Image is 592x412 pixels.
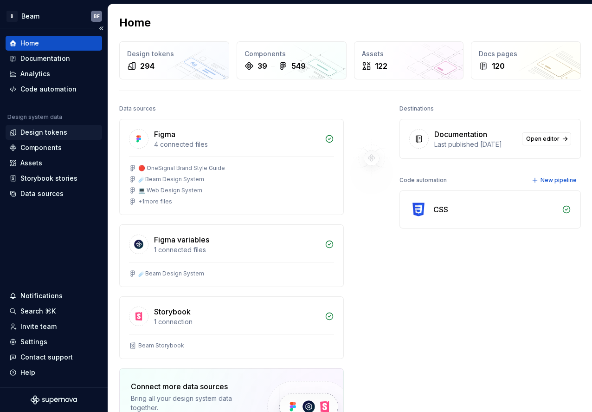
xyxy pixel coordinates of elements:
button: Collapse sidebar [95,22,108,35]
a: Assets122 [354,41,464,79]
div: 💻 Web Design System [138,187,202,194]
div: Invite team [20,322,57,331]
div: Documentation [434,129,487,140]
div: Storybook stories [20,174,77,183]
a: Assets [6,156,102,170]
button: New pipeline [529,174,581,187]
a: Design tokens [6,125,102,140]
div: 1 connection [154,317,319,327]
a: Design tokens294 [119,41,229,79]
span: New pipeline [541,177,577,184]
a: Analytics [6,66,102,81]
div: Data sources [20,189,64,198]
h2: Home [119,15,151,30]
div: Storybook [154,306,191,317]
div: 294 [140,60,154,72]
a: Components [6,140,102,155]
a: Docs pages120 [471,41,581,79]
a: Documentation [6,51,102,66]
div: Design tokens [127,49,221,59]
a: Code automation [6,82,102,97]
button: Notifications [6,288,102,303]
div: Contact support [20,353,73,362]
div: B [6,11,18,22]
div: Analytics [20,69,50,78]
div: Components [20,143,62,152]
div: Search ⌘K [20,307,56,316]
div: 39 [257,60,267,72]
a: Settings [6,334,102,349]
div: 120 [492,60,505,72]
div: 4 connected files [154,140,319,149]
a: Open editor [522,132,571,145]
div: Design tokens [20,128,67,137]
button: Help [6,365,102,380]
div: Destinations [399,102,434,115]
div: Connect more data sources [131,381,251,392]
div: Help [20,368,35,377]
button: BBeamBF [2,6,106,26]
div: ☄️Beam Design System [138,176,204,183]
a: Storybook stories [6,171,102,186]
button: Search ⌘K [6,304,102,319]
div: + 1 more files [138,198,172,205]
div: Components [245,49,339,59]
div: Beam [21,12,39,21]
a: Data sources [6,186,102,201]
div: Home [20,39,39,48]
div: Code automation [20,85,77,94]
svg: Supernova Logo [31,395,77,405]
div: Settings [20,337,47,347]
div: 549 [291,60,306,72]
div: 🔴 OneSignal Brand Style Guide [138,164,225,172]
div: Figma [154,129,175,140]
span: Open editor [526,135,560,143]
div: Data sources [119,102,156,115]
div: Assets [362,49,456,59]
a: Figma4 connected files🔴 OneSignal Brand Style Guide☄️Beam Design System💻 Web Design System+1more ... [119,119,344,215]
div: Documentation [20,54,70,63]
a: Invite team [6,319,102,334]
a: Components39549 [237,41,347,79]
a: Figma variables1 connected files☄️Beam Design System [119,224,344,287]
button: Contact support [6,350,102,365]
div: Notifications [20,291,63,301]
a: Storybook1 connectionBeam Storybook [119,296,344,359]
div: Last published [DATE] [434,140,516,149]
div: 122 [375,60,387,72]
div: Figma variables [154,234,209,245]
div: Code automation [399,174,447,187]
div: BF [94,13,100,20]
div: Design system data [7,113,62,121]
div: 1 connected files [154,245,319,255]
div: Beam Storybook [138,342,184,349]
div: Docs pages [479,49,573,59]
a: Home [6,36,102,51]
div: Assets [20,158,42,168]
div: ☄️Beam Design System [138,270,204,277]
div: CSS [433,204,448,215]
